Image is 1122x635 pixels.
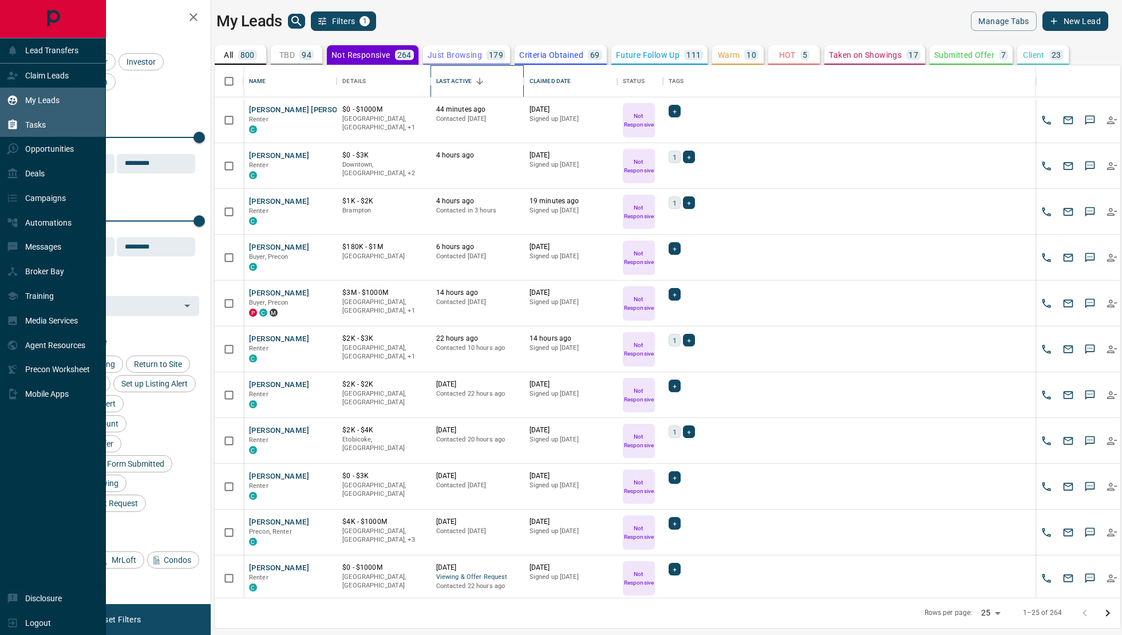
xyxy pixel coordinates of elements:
[249,263,257,271] div: condos.ca
[530,425,611,435] p: [DATE]
[249,528,292,535] span: Precon, Renter
[1081,157,1099,175] button: SMS
[683,196,695,209] div: +
[530,389,611,399] p: Signed up [DATE]
[590,51,600,59] p: 69
[530,242,611,252] p: [DATE]
[249,471,309,482] button: [PERSON_NAME]
[1062,115,1074,126] svg: Email
[279,51,295,59] p: TBD
[249,538,257,546] div: condos.ca
[1084,573,1096,584] svg: Sms
[436,380,518,389] p: [DATE]
[249,334,309,345] button: [PERSON_NAME]
[216,12,282,30] h1: My Leads
[1038,524,1055,541] button: Call
[1041,115,1052,126] svg: Call
[669,471,681,484] div: +
[1084,435,1096,447] svg: Sms
[337,65,430,97] div: Details
[971,11,1036,31] button: Manage Tabs
[249,446,257,454] div: condos.ca
[1106,481,1117,492] svg: Reallocate
[1041,527,1052,538] svg: Call
[113,375,196,392] div: Set up Listing Alert
[249,563,309,574] button: [PERSON_NAME]
[249,217,257,225] div: condos.ca
[342,380,424,389] p: $2K - $2K
[1038,386,1055,404] button: Call
[1103,341,1120,358] button: Reallocate
[147,551,199,569] div: Condos
[1038,341,1055,358] button: Call
[1084,344,1096,355] svg: Sms
[977,605,1004,621] div: 25
[302,51,311,59] p: 94
[1038,112,1055,129] button: Call
[687,426,691,437] span: +
[530,298,611,307] p: Signed up [DATE]
[1038,249,1055,266] button: Call
[1106,344,1117,355] svg: Reallocate
[361,17,369,25] span: 1
[530,344,611,353] p: Signed up [DATE]
[342,481,424,499] p: [GEOGRAPHIC_DATA], [GEOGRAPHIC_DATA]
[249,425,309,436] button: [PERSON_NAME]
[1060,157,1077,175] button: Email
[1060,478,1077,495] button: Email
[1052,51,1061,59] p: 23
[342,242,424,252] p: $180K - $1M
[624,570,654,587] p: Not Responsive
[342,65,366,97] div: Details
[1062,573,1074,584] svg: Email
[342,288,424,298] p: $3M - $1000M
[249,151,309,161] button: [PERSON_NAME]
[249,161,268,169] span: Renter
[1103,112,1120,129] button: Reallocate
[669,105,681,117] div: +
[118,53,164,70] div: Investor
[687,334,691,346] span: +
[1103,432,1120,449] button: Reallocate
[1103,386,1120,404] button: Reallocate
[37,11,199,25] h2: Filters
[436,65,472,97] div: Last Active
[1062,344,1074,355] svg: Email
[669,563,681,575] div: +
[1084,115,1096,126] svg: Sms
[1103,249,1120,266] button: Reallocate
[669,288,681,301] div: +
[683,425,695,438] div: +
[436,298,518,307] p: Contacted [DATE]
[249,65,266,97] div: Name
[519,51,583,59] p: Criteria Obtained
[1103,524,1120,541] button: Reallocate
[249,492,257,500] div: condos.ca
[1041,435,1052,447] svg: Call
[673,334,677,346] span: 1
[673,426,677,437] span: 1
[617,65,663,97] div: Status
[249,574,268,581] span: Renter
[1081,570,1099,587] button: SMS
[428,51,482,59] p: Just Browsing
[1081,386,1099,404] button: SMS
[342,115,424,132] p: Toronto
[1001,51,1006,59] p: 7
[249,345,268,352] span: Renter
[623,65,645,97] div: Status
[249,517,309,528] button: [PERSON_NAME]
[1084,252,1096,263] svg: Sms
[1038,295,1055,312] button: Call
[331,51,390,59] p: Not Responsive
[1062,527,1074,538] svg: Email
[342,344,424,361] p: Toronto
[673,197,677,208] span: 1
[803,51,807,59] p: 5
[624,295,654,312] p: Not Responsive
[436,115,518,124] p: Contacted [DATE]
[288,14,305,29] button: search button
[530,563,611,573] p: [DATE]
[249,436,268,444] span: Renter
[397,51,412,59] p: 264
